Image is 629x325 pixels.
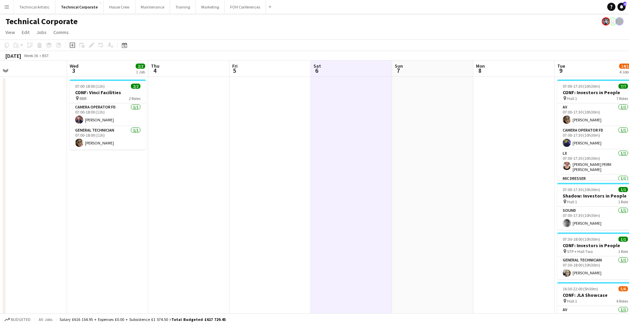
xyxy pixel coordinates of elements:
span: Fri [232,63,238,69]
span: 2 Roles [129,96,140,101]
span: 7/7 [618,84,628,89]
div: Salary £616 154.95 + Expenses £0.00 + Subsistence £1 574.50 = [60,317,226,322]
span: Sat [313,63,321,69]
div: BST [42,53,49,58]
div: [DATE] [5,52,21,59]
a: 4 [617,3,626,11]
span: Hall 1 [567,298,577,304]
button: Marketing [196,0,225,14]
span: Hall 1 [567,96,577,101]
span: 4 [623,2,626,6]
span: Mon [476,63,485,69]
button: House Crew [104,0,135,14]
span: 7 [394,67,403,74]
span: View [5,29,15,35]
button: Maintenance [135,0,170,14]
span: Tue [557,63,565,69]
button: Technical Corporate [55,0,104,14]
h1: Technical Corporate [5,16,78,27]
span: 1/1 [618,187,628,192]
span: Budgeted [11,317,31,322]
div: 1 Job [136,69,145,74]
span: Thu [151,63,159,69]
span: 5/6 [618,286,628,291]
span: Hall 1 [567,199,577,204]
span: 16:30-22:00 (5h30m) [563,286,598,291]
span: Edit [22,29,30,35]
span: Total Budgeted £617 729.45 [171,317,226,322]
app-job-card: 07:00-18:00 (11h)2/2CONF: Vinci Facilities BBR2 RolesCamera Operator FD1/107:00-18:00 (11h)[PERSO... [70,80,146,150]
span: 3 [69,67,79,74]
button: Training [170,0,196,14]
span: 07:30-18:00 (10h30m) [563,237,600,242]
span: 5 [231,67,238,74]
span: Week 36 [22,53,39,58]
app-user-avatar: Krisztian PERM Vass [602,17,610,25]
span: 07:00-17:30 (10h30m) [563,187,600,192]
span: 1 Role [618,249,628,254]
span: 07:00-17:30 (10h30m) [563,84,600,89]
button: FOH Conferences [225,0,266,14]
span: All jobs [37,317,54,322]
span: 07:00-18:00 (11h) [75,84,105,89]
span: 4 [150,67,159,74]
button: Technical Artistic [14,0,55,14]
span: 8 [475,67,485,74]
span: 2/2 [131,84,140,89]
a: Jobs [34,28,49,37]
app-card-role: General Technician1/107:00-18:00 (11h)[PERSON_NAME] [70,126,146,150]
span: Sun [395,63,403,69]
app-user-avatar: Gabrielle Barr [615,17,624,25]
span: Wed [70,63,79,69]
a: Comms [51,28,71,37]
span: 6 Roles [616,298,628,304]
span: 1 Role [618,199,628,204]
span: 1/1 [618,237,628,242]
h3: CONF: Vinci Facilities [70,89,146,96]
a: Edit [19,28,32,37]
span: Jobs [36,29,47,35]
span: STP + Hall Two [567,249,593,254]
app-card-role: Camera Operator FD1/107:00-18:00 (11h)[PERSON_NAME] [70,103,146,126]
button: Budgeted [3,316,32,323]
span: 2/2 [136,64,145,69]
span: 9 [556,67,565,74]
span: BBR [80,96,86,101]
a: View [3,28,18,37]
span: 7 Roles [616,96,628,101]
span: 6 [312,67,321,74]
span: Comms [53,29,69,35]
app-user-avatar: Liveforce Admin [609,17,617,25]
